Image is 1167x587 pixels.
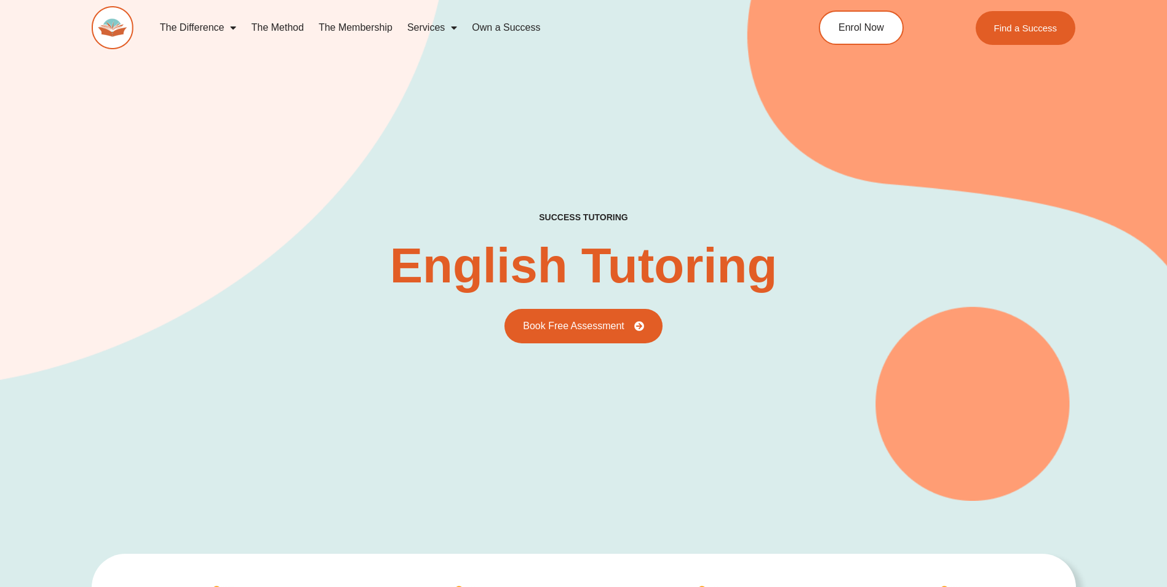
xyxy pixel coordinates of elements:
[994,23,1057,33] span: Find a Success
[244,14,311,42] a: The Method
[539,212,627,223] h2: success tutoring
[400,14,464,42] a: Services
[390,241,778,290] h2: English Tutoring
[153,14,763,42] nav: Menu
[819,10,904,45] a: Enrol Now
[464,14,548,42] a: Own a Success
[838,23,884,33] span: Enrol Now
[504,309,663,343] a: Book Free Assessment
[976,11,1076,45] a: Find a Success
[523,321,624,331] span: Book Free Assessment
[311,14,400,42] a: The Membership
[153,14,244,42] a: The Difference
